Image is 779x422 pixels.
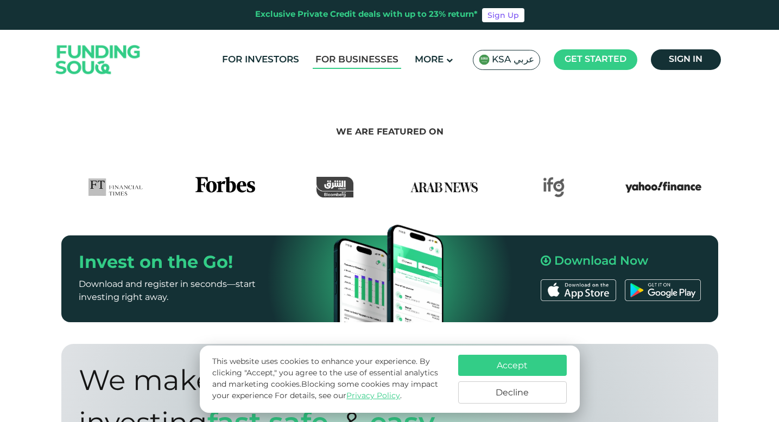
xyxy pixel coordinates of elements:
[458,355,567,376] button: Accept
[625,177,701,197] img: Yahoo Finance Logo
[669,55,702,63] span: Sign in
[325,208,455,338] img: Mobile App
[212,356,447,402] p: This website uses cookies to enhance your experience. By clicking "Accept," you agree to the use ...
[336,128,444,136] span: We are featured on
[482,8,524,22] a: Sign Up
[406,177,482,197] img: Arab News Logo
[651,49,721,70] a: Sign in
[79,278,294,304] p: Download and register in seconds—start investing right away.
[45,33,151,87] img: Logo
[565,55,626,63] span: Get started
[219,51,302,69] a: For Investors
[79,254,233,271] span: Invest on the Go!
[275,392,402,400] span: For details, see our .
[316,177,353,197] img: Asharq Business Logo
[313,51,401,69] a: For Businesses
[195,177,255,197] img: Forbes Logo
[625,279,700,301] img: Google Play
[346,392,400,400] a: Privacy Policy
[543,177,565,197] img: IFG Logo
[255,9,478,21] div: Exclusive Private Credit deals with up to 23% return*
[458,381,567,404] button: Decline
[541,279,616,301] img: App Store
[479,54,490,65] img: SA Flag
[88,177,143,197] img: FTLogo Logo
[415,55,444,65] span: More
[492,54,534,66] span: KSA عربي
[212,381,438,400] span: Blocking some cookies may impact your experience
[554,255,648,267] span: Download Now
